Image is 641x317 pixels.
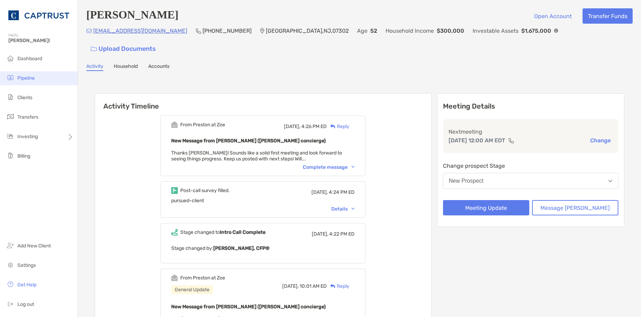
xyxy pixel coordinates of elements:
img: Chevron icon [351,208,355,210]
img: Location Icon [260,28,264,34]
button: Open Account [529,8,577,24]
img: Reply icon [330,284,335,288]
h4: [PERSON_NAME] [86,8,179,24]
img: Chevron icon [351,166,355,168]
p: Stage changed by: [171,244,355,253]
span: [DATE], [282,283,299,289]
img: settings icon [6,261,15,269]
img: transfers icon [6,112,15,121]
div: Stage changed to [180,229,266,235]
img: pipeline icon [6,73,15,82]
div: Reply [327,123,349,130]
p: $300,000 [437,26,464,35]
div: Complete message [303,164,355,170]
p: [DATE] 12:00 AM EDT [449,136,505,145]
div: Reply [327,283,349,290]
img: Info Icon [554,29,558,33]
img: Reply icon [330,124,335,129]
h6: Activity Timeline [95,94,431,110]
p: Change prospect Stage [443,161,619,170]
img: Email Icon [86,29,92,33]
span: Thanks [PERSON_NAME]! Sounds like a solid first meeting and look forward to seeing things progres... [171,150,342,162]
span: 4:22 PM ED [329,231,355,237]
img: billing icon [6,151,15,160]
span: Clients [17,95,32,101]
img: button icon [91,47,97,51]
a: Household [114,63,138,71]
p: 52 [370,26,377,35]
img: clients icon [6,93,15,101]
b: New Message from [PERSON_NAME] ([PERSON_NAME] concierge) [171,304,326,310]
b: Intro Call Complete [220,229,266,235]
span: [DATE], [311,189,328,195]
img: Event icon [171,187,178,194]
p: $1,675,000 [521,26,551,35]
span: 10:01 AM ED [300,283,327,289]
span: Pipeline [17,75,35,81]
b: [PERSON_NAME], CFP® [213,245,269,251]
span: 4:26 PM ED [301,124,327,129]
p: [EMAIL_ADDRESS][DOMAIN_NAME] [93,26,187,35]
div: From Preston at Zoe [180,122,225,128]
span: Log out [17,301,34,307]
img: Event icon [171,275,178,281]
p: Household Income [386,26,434,35]
b: New Message from [PERSON_NAME] ([PERSON_NAME] concierge) [171,138,326,144]
button: Transfer Funds [583,8,633,24]
span: Get Help [17,282,37,288]
div: From Preston at Zoe [180,275,225,281]
div: New Prospect [449,178,484,184]
button: Meeting Update [443,200,529,215]
img: CAPTRUST Logo [8,3,69,28]
button: New Prospect [443,173,619,189]
button: Change [588,137,613,144]
img: communication type [508,138,514,143]
img: Event icon [171,121,178,128]
img: Open dropdown arrow [608,180,612,182]
img: Phone Icon [196,28,201,34]
img: Event icon [171,229,178,236]
span: Dashboard [17,56,42,62]
img: add_new_client icon [6,241,15,249]
span: 4:24 PM ED [329,189,355,195]
img: dashboard icon [6,54,15,62]
span: [DATE], [312,231,328,237]
p: Investable Assets [473,26,519,35]
img: investing icon [6,132,15,140]
span: [DATE], [284,124,300,129]
button: Message [PERSON_NAME] [532,200,618,215]
span: [PERSON_NAME]! [8,38,73,43]
div: Post-call survey filled. [180,188,230,193]
span: Settings [17,262,36,268]
span: Add New Client [17,243,51,249]
span: pursued-client [171,198,204,204]
img: get-help icon [6,280,15,288]
img: logout icon [6,300,15,308]
span: Billing [17,153,30,159]
span: Transfers [17,114,38,120]
a: Activity [86,63,103,71]
p: [PHONE_NUMBER] [203,26,252,35]
p: [GEOGRAPHIC_DATA] , NJ , 07302 [266,26,349,35]
div: General Update [171,285,213,294]
p: Next meeting [449,127,613,136]
a: Upload Documents [86,41,160,56]
a: Accounts [148,63,169,71]
span: Investing [17,134,38,140]
p: Age [357,26,367,35]
p: Meeting Details [443,102,619,111]
div: Details [331,206,355,212]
